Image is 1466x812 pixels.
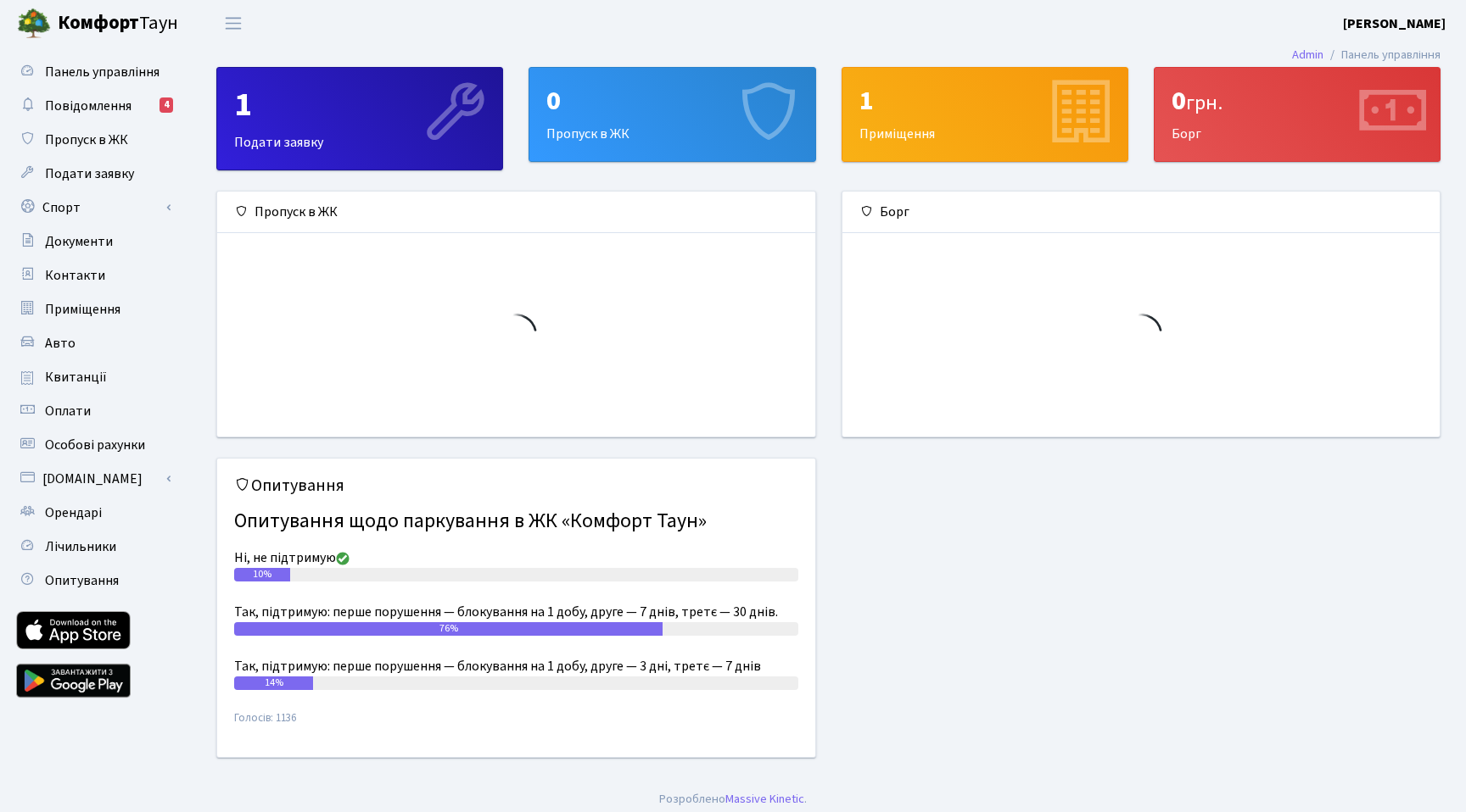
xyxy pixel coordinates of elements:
div: 4 [159,97,173,113]
span: Авто [45,334,76,353]
div: Так, підтримую: перше порушення — блокування на 1 добу, друге — 3 дні, третє — 7 днів [234,656,798,676]
span: Контакти [45,266,105,285]
h4: Опитування щодо паркування в ЖК «Комфорт Таун» [234,503,798,541]
a: Massive Kinetic [725,790,804,808]
a: 1Приміщення [842,67,1128,162]
a: Лічильники [8,530,178,564]
a: Контакти [8,259,178,292]
a: [DOMAIN_NAME] [8,462,178,496]
a: Приміщення [8,292,178,326]
a: Подати заявку [8,157,178,191]
span: грн. [1186,88,1223,118]
img: logo.png [17,7,51,41]
a: 0Пропуск в ЖК [529,67,815,162]
div: Борг [842,192,1441,233]
span: Панель управління [45,63,159,81]
div: Ні, не підтримую [234,548,798,568]
div: Пропуск в ЖК [529,68,814,161]
span: Особові рахунки [45,436,145,454]
a: Повідомлення4 [8,89,178,123]
span: Повідомлення [45,97,131,115]
a: Пропуск в ЖК [8,123,178,157]
a: Оплати [8,394,178,428]
div: 0 [546,85,797,117]
span: Документи [45,232,113,251]
a: Документи [8,225,178,259]
a: Квитанції [8,360,178,394]
div: 0 [1172,85,1423,117]
a: 1Подати заявку [216,67,503,170]
div: Так, підтримую: перше порушення — блокування на 1 добу, друге — 7 днів, третє — 30 днів. [234,602,798,622]
a: Панель управління [8,55,178,89]
span: Лічильники [45,537,116,556]
div: Подати заявку [217,68,502,170]
span: Квитанції [45,368,107,387]
span: Опитування [45,571,119,590]
div: 14% [234,676,313,690]
span: Приміщення [45,300,120,319]
b: Комфорт [58,9,139,36]
span: Орендарі [45,503,102,522]
span: Оплати [45,402,91,420]
div: 1 [859,85,1111,117]
li: Панель управління [1323,46,1441,64]
div: 10% [234,568,290,581]
span: Пропуск в ЖК [45,131,128,149]
h5: Опитування [234,476,798,496]
a: Admin [1292,46,1323,64]
small: Голосів: 1136 [234,710,798,740]
a: Особові рахунки [8,428,178,462]
div: Розроблено . [659,790,807,809]
div: Приміщення [842,68,1127,161]
div: Борг [1155,68,1440,161]
a: Опитування [8,564,178,598]
div: 76% [234,622,663,636]
div: 1 [234,85,485,125]
span: Подати заявку [45,164,134,183]
a: Спорт [8,191,178,225]
a: [PERSON_NAME] [1343,14,1446,34]
span: Таун [58,9,178,38]
div: Пропуск в ЖК [217,192,815,233]
nav: breadcrumb [1267,37,1466,73]
button: Переключити навігацію [212,9,255,37]
a: Авто [8,326,178,360]
a: Орендарі [8,496,178,530]
b: [PERSON_NAME] [1343,14,1446,33]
